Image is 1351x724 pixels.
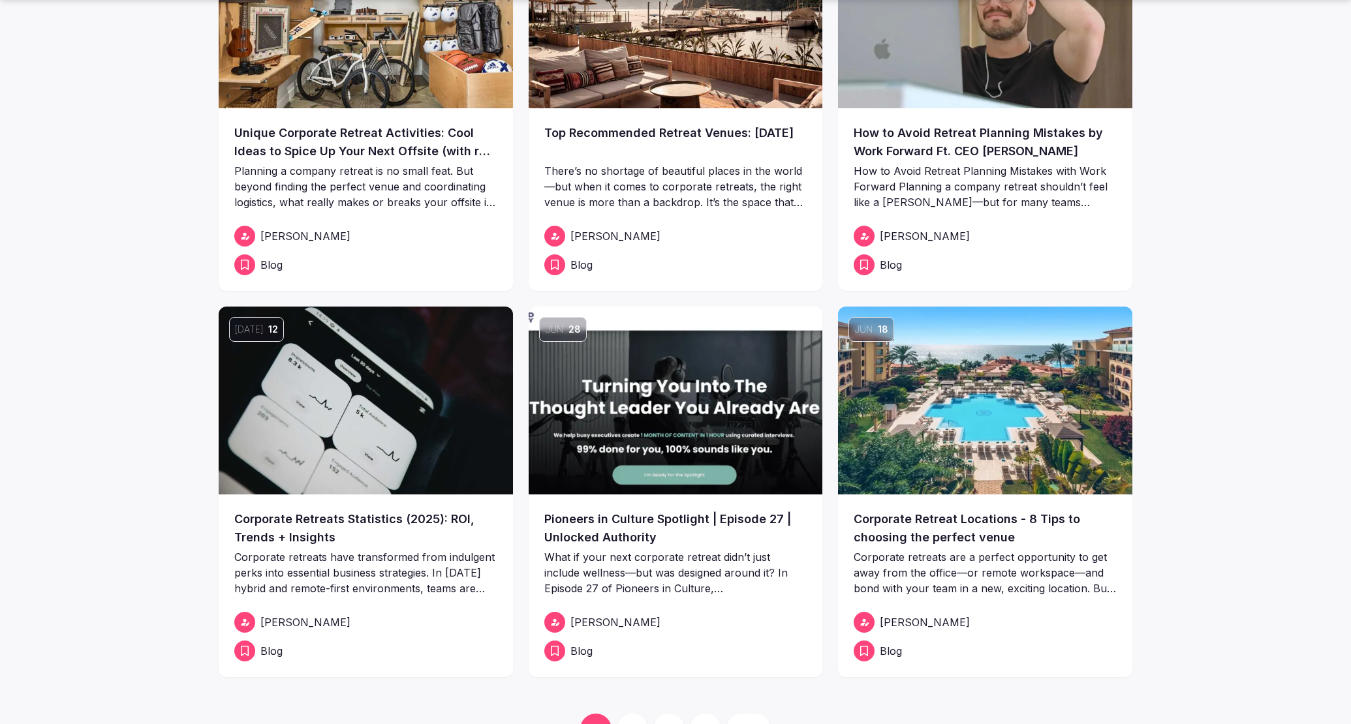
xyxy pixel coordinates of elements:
[234,641,497,661] a: Blog
[234,510,497,547] a: Corporate Retreats Statistics (2025): ROI, Trends + Insights
[854,641,1117,661] a: Blog
[880,614,970,630] span: [PERSON_NAME]
[260,614,350,630] span: [PERSON_NAME]
[219,307,513,494] img: Corporate Retreats Statistics (2025): ROI, Trends + Insights
[219,307,513,494] a: [DATE]12
[544,226,807,247] a: [PERSON_NAME]
[234,549,497,596] p: Corporate retreats have transformed from indulgent perks into essential business strategies. In [...
[854,163,1117,210] p: How to Avoid Retreat Planning Mistakes with Work Forward Planning a company retreat shouldn’t fee...
[544,254,807,275] a: Blog
[854,226,1117,247] a: [PERSON_NAME]
[544,641,807,661] a: Blog
[880,257,902,273] span: Blog
[854,510,1117,547] a: Corporate Retreat Locations - 8 Tips to choosing the perfect venue
[838,307,1132,494] img: Corporate Retreat Locations - 8 Tips to choosing the perfect venue
[854,612,1117,633] a: [PERSON_NAME]
[260,643,283,659] span: Blog
[570,228,660,244] span: [PERSON_NAME]
[234,124,497,160] a: Unique Corporate Retreat Activities: Cool Ideas to Spice Up Your Next Offsite (with real world ex...
[878,323,888,336] span: 18
[235,323,263,336] span: [DATE]
[544,510,807,547] a: Pioneers in Culture Spotlight | Episode 27 | Unlocked Authority
[854,549,1117,596] p: Corporate retreats are a perfect opportunity to get away from the office—or remote workspace—and ...
[544,549,807,596] p: What if your next corporate retreat didn’t just include wellness—but was designed around it? In E...
[854,254,1117,275] a: Blog
[880,228,970,244] span: [PERSON_NAME]
[854,323,873,336] span: Jun
[570,257,593,273] span: Blog
[544,163,807,210] p: There’s no shortage of beautiful places in the world—but when it comes to corporate retreats, the...
[234,163,497,210] p: Planning a company retreat is no small feat. But beyond finding the perfect venue and coordinatin...
[544,124,807,160] a: Top Recommended Retreat Venues: [DATE]
[570,643,593,659] span: Blog
[529,307,823,494] a: Jun28
[570,614,660,630] span: [PERSON_NAME]
[568,323,581,336] span: 28
[234,612,497,633] a: [PERSON_NAME]
[234,254,497,275] a: Blog
[854,124,1117,160] a: How to Avoid Retreat Planning Mistakes by Work Forward Ft. CEO [PERSON_NAME]
[260,257,283,273] span: Blog
[268,323,278,336] span: 12
[234,226,497,247] a: [PERSON_NAME]
[260,228,350,244] span: [PERSON_NAME]
[838,307,1132,494] a: Jun18
[544,612,807,633] a: [PERSON_NAME]
[529,307,823,494] img: Pioneers in Culture Spotlight | Episode 27 | Unlocked Authority
[880,643,902,659] span: Blog
[545,323,563,336] span: Jun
